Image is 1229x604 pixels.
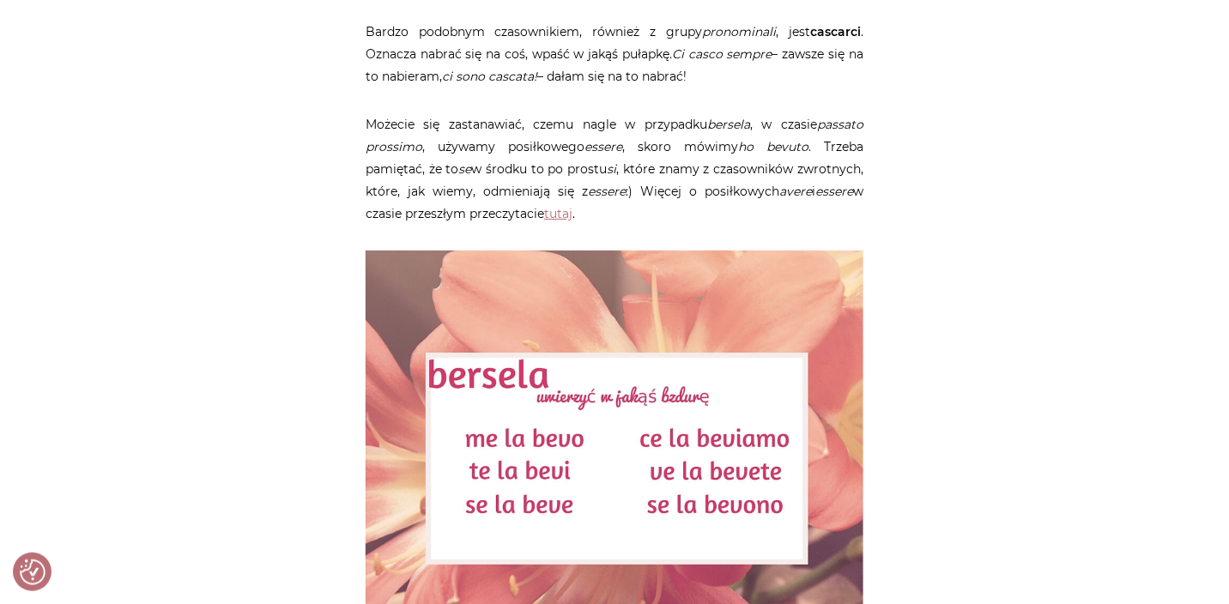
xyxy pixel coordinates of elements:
em: passato prossimo [366,117,863,154]
em: ho bevuto [738,139,808,154]
button: Preferencje co do zgód [20,559,45,585]
p: Bardzo podobnym czasownikiem, również z grupy , jest . Oznacza nabrać się na coś, wpaść w jakąś p... [366,21,863,88]
em: essere [815,184,853,199]
img: Revisit consent button [20,559,45,585]
p: Możecie się zastanawiać, czemu nagle w przypadku , w czasie , używamy posiłkowego , skoro mówimy ... [366,113,863,225]
em: bersela [707,117,750,132]
em: avere [779,184,812,199]
em: pronominali [702,24,776,39]
em: si [607,161,616,177]
em: Ci casco sempre [672,46,772,62]
em: essere [588,184,626,199]
em: se [458,161,471,177]
a: tutaj [544,206,572,221]
em: essere [584,139,622,154]
em: ci sono cascata! [442,69,537,84]
strong: cascarci [810,24,861,39]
